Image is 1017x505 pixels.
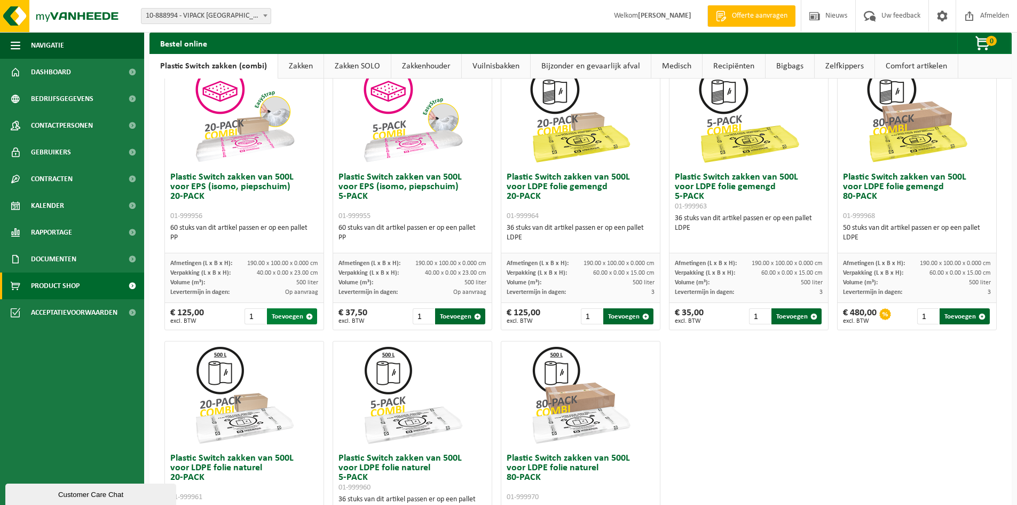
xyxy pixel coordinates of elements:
[507,289,566,296] span: Levertermijn in dagen:
[464,279,486,286] span: 500 liter
[170,223,318,243] div: 60 stuks van dit artikel passen er op een pallet
[766,54,814,79] a: Bigbags
[338,289,398,296] span: Levertermijn in dagen:
[843,173,991,221] h3: Plastic Switch zakken van 500L voor LDPE folie gemengd 80-PACK
[338,212,370,220] span: 01-999955
[296,279,318,286] span: 500 liter
[285,289,318,296] span: Op aanvraag
[675,214,823,233] div: 36 stuks van dit artikel passen er op een pallet
[247,260,318,267] span: 190.00 x 100.00 x 0.000 cm
[191,60,298,167] img: 01-999956
[929,270,991,276] span: 60.00 x 0.00 x 15.00 cm
[675,289,734,296] span: Levertermijn in dagen:
[593,270,655,276] span: 60.00 x 0.00 x 15.00 cm
[338,223,486,243] div: 60 stuks van dit artikel passen er op een pallet
[31,273,80,299] span: Product Shop
[507,493,539,501] span: 01-999970
[843,318,877,324] span: excl. BTW
[149,54,278,79] a: Plastic Switch zakken (combi)
[31,166,73,192] span: Contracten
[338,454,486,492] h3: Plastic Switch zakken van 500L voor LDPE folie naturel 5-PACK
[843,308,877,324] div: € 480,00
[986,36,997,46] span: 0
[507,212,539,220] span: 01-999964
[170,270,231,276] span: Verpakking (L x B x H):
[940,308,990,324] button: Toevoegen
[141,8,271,24] span: 10-888994 - VIPACK NV - WIELSBEKE
[338,318,367,324] span: excl. BTW
[31,112,93,139] span: Contactpersonen
[324,54,391,79] a: Zakken SOLO
[170,260,232,267] span: Afmetingen (L x B x H):
[425,270,486,276] span: 40.00 x 0.00 x 23.00 cm
[338,260,400,267] span: Afmetingen (L x B x H):
[675,173,823,211] h3: Plastic Switch zakken van 500L voor LDPE folie gemengd 5-PACK
[170,233,318,243] div: PP
[267,308,317,324] button: Toevoegen
[31,219,72,246] span: Rapportage
[771,308,822,324] button: Toevoegen
[31,192,64,219] span: Kalender
[801,279,823,286] span: 500 liter
[170,279,205,286] span: Volume (m³):
[675,203,707,211] span: 01-999963
[31,86,93,112] span: Bedrijfsgegevens
[749,308,771,324] input: 1
[584,260,655,267] span: 190.00 x 100.00 x 0.000 cm
[675,260,737,267] span: Afmetingen (L x B x H):
[703,54,765,79] a: Recipiënten
[413,308,435,324] input: 1
[675,223,823,233] div: LDPE
[257,270,318,276] span: 40.00 x 0.00 x 23.00 cm
[507,173,655,221] h3: Plastic Switch zakken van 500L voor LDPE folie gemengd 20-PACK
[843,270,903,276] span: Verpakking (L x B x H):
[338,484,370,492] span: 01-999960
[507,279,541,286] span: Volume (m³):
[819,289,823,296] span: 3
[651,289,655,296] span: 3
[359,60,466,167] img: 01-999955
[875,54,958,79] a: Comfort artikelen
[453,289,486,296] span: Op aanvraag
[170,308,204,324] div: € 125,00
[170,289,230,296] span: Levertermijn in dagen:
[957,33,1011,54] button: 0
[815,54,874,79] a: Zelfkippers
[359,341,466,448] img: 01-999960
[864,60,971,167] img: 01-999968
[31,299,117,326] span: Acceptatievoorwaarden
[245,308,266,324] input: 1
[675,270,735,276] span: Verpakking (L x B x H):
[170,493,202,501] span: 01-999961
[581,308,603,324] input: 1
[843,233,991,243] div: LDPE
[31,59,71,86] span: Dashboard
[338,279,373,286] span: Volume (m³):
[675,308,704,324] div: € 35,00
[141,9,271,24] span: 10-888994 - VIPACK NV - WIELSBEKE
[507,233,655,243] div: LDPE
[170,454,318,502] h3: Plastic Switch zakken van 500L voor LDPE folie naturel 20-PACK
[507,270,567,276] span: Verpakking (L x B x H):
[191,341,298,448] img: 01-999961
[843,279,878,286] span: Volume (m³):
[507,308,540,324] div: € 125,00
[675,279,709,286] span: Volume (m³):
[531,54,651,79] a: Bijzonder en gevaarlijk afval
[170,318,204,324] span: excl. BTW
[391,54,461,79] a: Zakkenhouder
[843,289,902,296] span: Levertermijn in dagen:
[707,5,795,27] a: Offerte aanvragen
[527,60,634,167] img: 01-999964
[527,341,634,448] img: 01-999970
[843,260,905,267] span: Afmetingen (L x B x H):
[920,260,991,267] span: 190.00 x 100.00 x 0.000 cm
[603,308,653,324] button: Toevoegen
[507,223,655,243] div: 36 stuks van dit artikel passen er op een pallet
[507,260,569,267] span: Afmetingen (L x B x H):
[675,318,704,324] span: excl. BTW
[31,246,76,273] span: Documenten
[917,308,939,324] input: 1
[843,223,991,243] div: 50 stuks van dit artikel passen er op een pallet
[149,33,218,53] h2: Bestel online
